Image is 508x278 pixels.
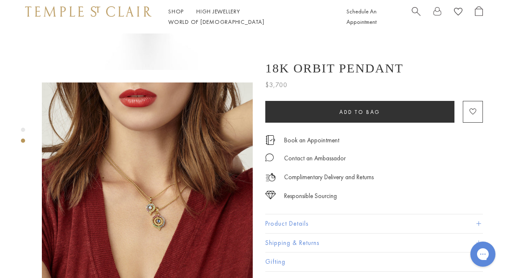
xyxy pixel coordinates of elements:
[265,234,483,252] button: Shipping & Returns
[284,172,374,183] p: Complimentary Delivery and Returns
[265,80,287,90] span: $3,700
[346,8,377,26] a: Schedule An Appointment
[265,153,274,162] img: MessageIcon-01_2.svg
[196,8,240,15] a: High JewelleryHigh Jewellery
[265,214,483,233] button: Product Details
[412,6,421,27] a: Search
[265,191,276,199] img: icon_sourcing.svg
[466,239,500,270] iframe: Gorgias live chat messenger
[284,136,339,145] a: Book an Appointment
[284,191,337,201] div: Responsible Sourcing
[265,252,483,271] button: Gifting
[168,18,264,26] a: World of [DEMOGRAPHIC_DATA]World of [DEMOGRAPHIC_DATA]
[25,6,151,16] img: Temple St. Clair
[21,126,25,149] div: Product gallery navigation
[168,6,328,27] nav: Main navigation
[339,108,380,116] span: Add to bag
[168,8,184,15] a: ShopShop
[265,61,403,75] h1: 18K Orbit Pendant
[454,6,462,19] a: View Wishlist
[475,6,483,27] a: Open Shopping Bag
[265,135,275,145] img: icon_appointment.svg
[265,172,276,183] img: icon_delivery.svg
[265,101,454,123] button: Add to bag
[284,153,346,164] div: Contact an Ambassador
